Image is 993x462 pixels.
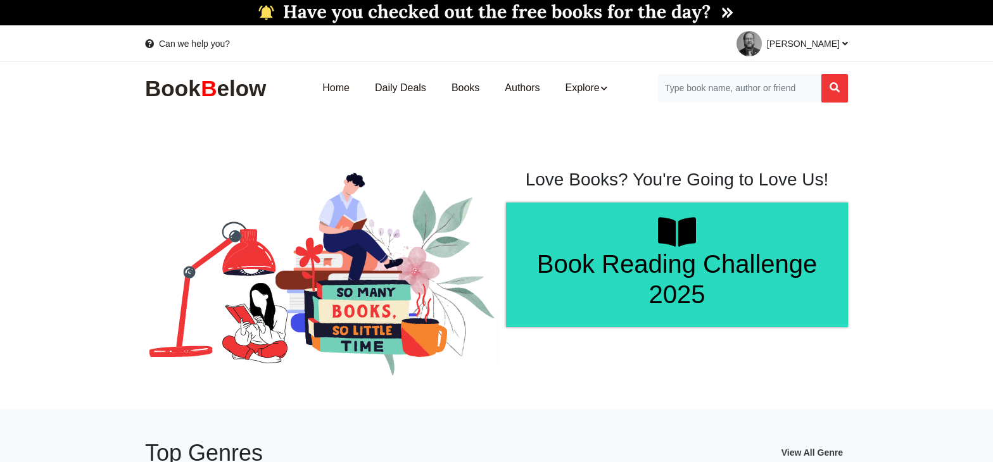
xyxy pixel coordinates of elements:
[726,26,848,61] a: [PERSON_NAME]
[519,249,835,309] h1: Book Reading Challenge 2025
[362,68,439,108] a: Daily Deals
[506,203,848,327] a: Book Reading Challenge 2025
[145,169,498,378] img: BookBelow Home Slider
[552,68,619,108] a: Explore
[145,75,272,101] img: BookBelow Logo
[821,74,848,103] button: Search
[145,37,230,50] a: Can we help you?
[310,68,362,108] a: Home
[781,446,848,459] a: View All Genre
[657,74,821,103] input: Search for Books
[492,68,552,108] a: Authors
[439,68,492,108] a: Books
[767,39,848,49] span: [PERSON_NAME]
[506,169,848,190] h1: Love Books? You're Going to Love Us!
[737,31,762,56] img: 1758902077.png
